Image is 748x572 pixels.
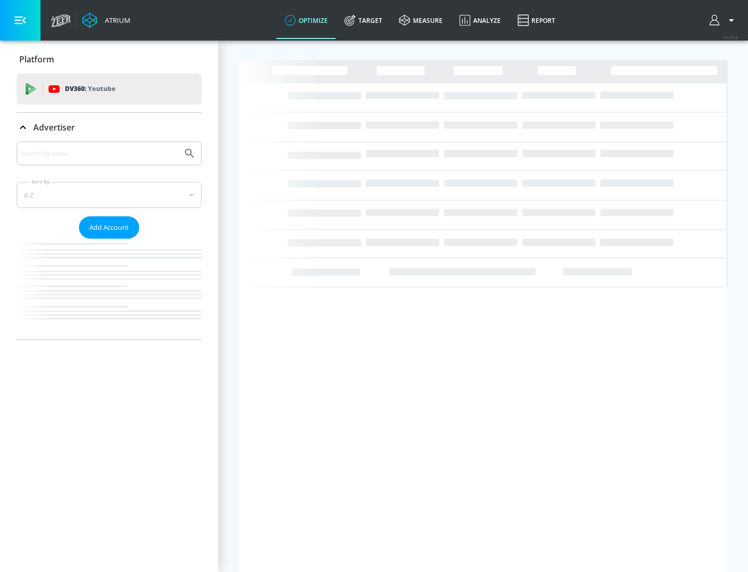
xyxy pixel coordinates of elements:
span: Add Account [89,222,129,233]
div: Platform [17,45,202,74]
p: Advertiser [33,122,75,133]
p: Youtube [88,83,115,94]
label: Sort By [30,178,52,185]
div: DV360: Youtube [17,73,202,105]
div: Atrium [101,16,130,25]
a: Target [336,2,391,39]
span: v 4.25.4 [723,34,738,40]
div: Advertiser [17,113,202,142]
p: DV360: [65,83,115,95]
a: Report [509,2,564,39]
a: Analyze [451,2,509,39]
a: Atrium [82,12,130,28]
button: Add Account [79,216,139,239]
input: Search by name [21,147,178,160]
p: Platform [19,54,54,65]
nav: list of Advertiser [17,239,202,340]
div: Advertiser [17,141,202,340]
div: A-Z [17,182,202,208]
a: optimize [276,2,336,39]
a: measure [391,2,451,39]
